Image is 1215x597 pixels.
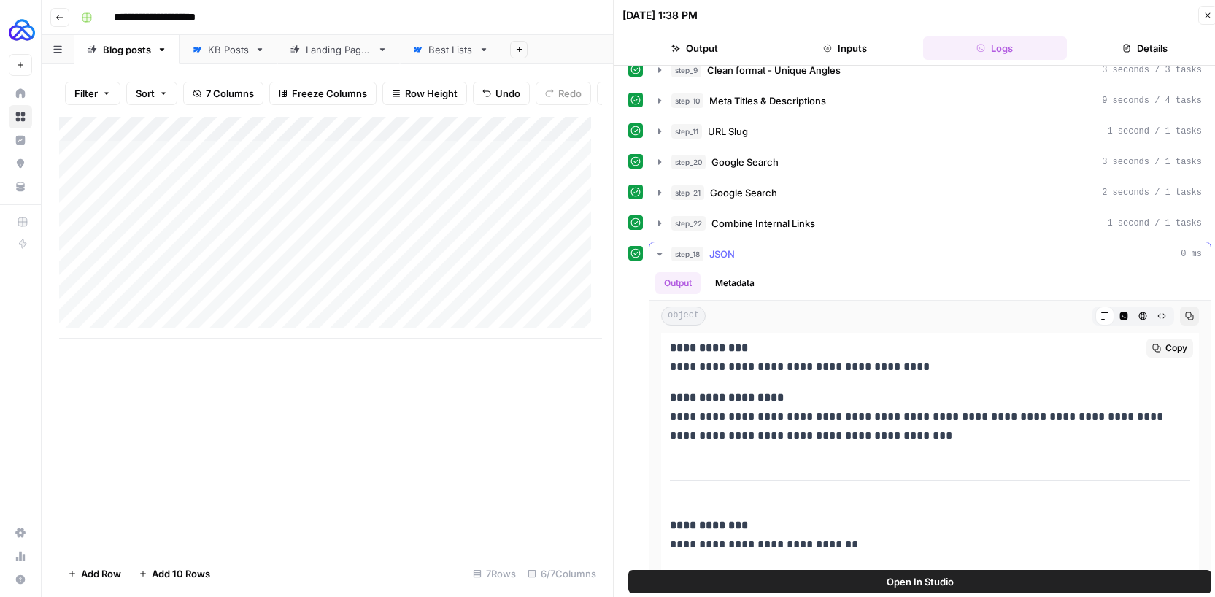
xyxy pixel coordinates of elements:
[59,562,130,585] button: Add Row
[649,150,1211,174] button: 3 seconds / 1 tasks
[400,35,501,64] a: Best Lists
[206,86,254,101] span: 7 Columns
[710,185,777,200] span: Google Search
[473,82,530,105] button: Undo
[9,568,32,591] button: Help + Support
[9,12,32,48] button: Workspace: AUQ
[428,42,473,57] div: Best Lists
[81,566,121,581] span: Add Row
[9,175,32,199] a: Your Data
[9,128,32,152] a: Insights
[183,82,263,105] button: 7 Columns
[1102,94,1202,107] span: 9 seconds / 4 tasks
[661,307,706,326] span: object
[277,35,400,64] a: Landing Pages
[74,86,98,101] span: Filter
[1107,217,1202,230] span: 1 second / 1 tasks
[136,86,155,101] span: Sort
[706,272,763,294] button: Metadata
[65,82,120,105] button: Filter
[306,42,371,57] div: Landing Pages
[1102,63,1202,77] span: 3 seconds / 3 tasks
[671,93,703,108] span: step_10
[292,86,367,101] span: Freeze Columns
[208,42,249,57] div: KB Posts
[711,216,815,231] span: Combine Internal Links
[152,566,210,581] span: Add 10 Rows
[9,152,32,175] a: Opportunities
[1102,186,1202,199] span: 2 seconds / 1 tasks
[1102,155,1202,169] span: 3 seconds / 1 tasks
[1146,339,1193,358] button: Copy
[649,120,1211,143] button: 1 second / 1 tasks
[1107,125,1202,138] span: 1 second / 1 tasks
[180,35,277,64] a: KB Posts
[9,105,32,128] a: Browse
[467,562,522,585] div: 7 Rows
[708,124,748,139] span: URL Slug
[649,242,1211,266] button: 0 ms
[649,89,1211,112] button: 9 seconds / 4 tasks
[671,185,704,200] span: step_21
[622,36,767,60] button: Output
[9,521,32,544] a: Settings
[655,272,701,294] button: Output
[269,82,377,105] button: Freeze Columns
[1165,342,1187,355] span: Copy
[9,544,32,568] a: Usage
[405,86,458,101] span: Row Height
[126,82,177,105] button: Sort
[671,155,706,169] span: step_20
[1181,247,1202,261] span: 0 ms
[649,58,1211,82] button: 3 seconds / 3 tasks
[711,155,779,169] span: Google Search
[9,82,32,105] a: Home
[9,17,35,43] img: AUQ Logo
[709,93,826,108] span: Meta Titles & Descriptions
[74,35,180,64] a: Blog posts
[649,181,1211,204] button: 2 seconds / 1 tasks
[671,124,702,139] span: step_11
[622,8,698,23] div: [DATE] 1:38 PM
[130,562,219,585] button: Add 10 Rows
[707,63,841,77] span: Clean format - Unique Angles
[649,212,1211,235] button: 1 second / 1 tasks
[382,82,467,105] button: Row Height
[709,247,735,261] span: JSON
[923,36,1068,60] button: Logs
[671,247,703,261] span: step_18
[773,36,917,60] button: Inputs
[558,86,582,101] span: Redo
[522,562,602,585] div: 6/7 Columns
[103,42,151,57] div: Blog posts
[671,216,706,231] span: step_22
[495,86,520,101] span: Undo
[887,574,954,589] span: Open In Studio
[628,570,1211,593] button: Open In Studio
[536,82,591,105] button: Redo
[671,63,701,77] span: step_9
